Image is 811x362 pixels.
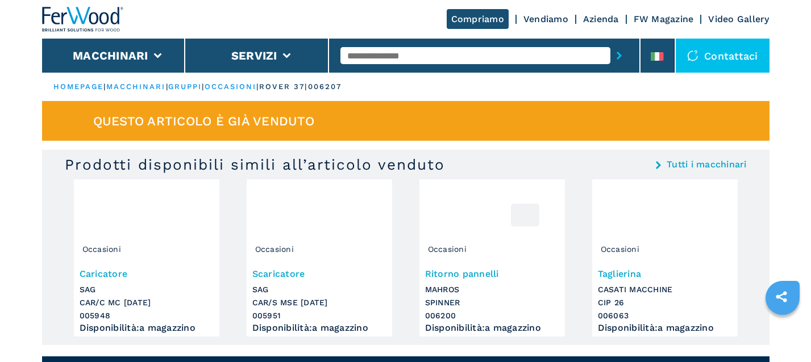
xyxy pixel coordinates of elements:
[447,9,509,29] a: Compriamo
[205,82,257,91] a: occasioni
[583,14,619,24] a: Azienda
[598,241,642,258] span: Occasioni
[252,283,386,322] h3: SAG CAR/S MSE [DATE] 005951
[598,325,732,331] div: Disponibilità : a magazzino
[74,179,219,336] a: Caricatore SAG CAR/C MC 2/12/44OccasioniCaricatoreSAGCAR/C MC [DATE]005948Disponibilità:a magazzino
[634,14,694,24] a: FW Magazine
[168,82,202,91] a: gruppi
[767,283,796,311] a: sharethis
[202,82,204,91] span: |
[252,241,297,258] span: Occasioni
[93,115,314,128] span: Questo articolo è già venduto
[667,160,747,169] a: Tutti i macchinari
[425,267,559,280] h3: Ritorno pannelli
[231,49,277,62] button: Servizi
[80,325,214,331] div: Disponibilità : a magazzino
[256,82,259,91] span: |
[166,82,168,91] span: |
[676,39,770,73] div: Contattaci
[65,155,445,174] h3: Prodotti disponibili simili all’articolo venduto
[80,241,124,258] span: Occasioni
[53,82,104,91] a: HOMEPAGE
[419,179,565,336] a: Ritorno pannelli MAHROS SPINNEROccasioni006200Ritorno pannelliMAHROSSPINNER006200Disponibilità:a ...
[592,179,738,336] a: Taglierina CASATI MACCHINE CIP 26OccasioniTaglierinaCASATI MACCHINECIP 26006063Disponibilità:a ma...
[103,82,106,91] span: |
[598,267,732,280] h3: Taglierina
[708,14,769,24] a: Video Gallery
[42,7,124,32] img: Ferwood
[308,82,342,92] p: 006207
[247,179,392,336] a: Scaricatore SAG CAR/S MSE 1/25/12OccasioniScaricatoreSAGCAR/S MSE [DATE]005951Disponibilità:a mag...
[598,283,732,322] h3: CASATI MACCHINE CIP 26 006063
[80,283,214,322] h3: SAG CAR/C MC [DATE] 005948
[523,14,568,24] a: Vendiamo
[80,267,214,280] h3: Caricatore
[425,325,559,331] div: Disponibilità : a magazzino
[425,283,559,322] h3: MAHROS SPINNER 006200
[610,43,628,69] button: submit-button
[259,82,308,92] p: rover 37 |
[252,267,386,280] h3: Scaricatore
[106,82,166,91] a: macchinari
[73,49,148,62] button: Macchinari
[687,50,698,61] img: Contattaci
[252,325,386,331] div: Disponibilità : a magazzino
[425,241,469,258] span: Occasioni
